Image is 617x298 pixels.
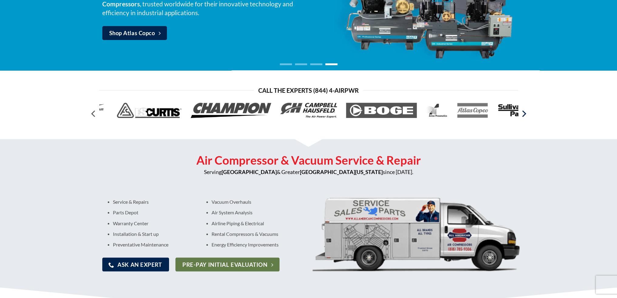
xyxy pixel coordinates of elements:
[212,209,330,215] p: Air System Analysis
[222,169,277,175] strong: [GEOGRAPHIC_DATA]
[212,220,330,226] p: Airline Piping & Electrical
[212,241,330,247] p: Energy Efficiency Improvements
[300,169,383,175] strong: [GEOGRAPHIC_DATA][US_STATE]
[117,260,162,269] span: Ask An Expert
[113,220,192,226] p: Warranty Center
[280,63,292,65] li: Page dot 1
[325,63,337,65] li: Page dot 4
[258,85,359,95] span: Call the Experts (844) 4-AirPwr
[102,26,167,40] a: Shop Atlas Copco
[88,108,99,120] button: Previous
[182,260,267,269] span: Pre-pay Initial Evaluation
[99,153,518,168] h2: Air Compressor & Vacuum Service & Repair
[99,168,518,176] p: Serving & Greater since [DATE].
[113,231,192,236] p: Installation & Start up
[310,63,322,65] li: Page dot 3
[212,199,330,205] p: Vacuum Overhauls
[109,29,155,38] span: Shop Atlas Copco
[113,199,192,205] p: Service & Repairs
[175,257,280,271] a: Pre-pay Initial Evaluation
[295,63,307,65] li: Page dot 2
[102,257,169,271] a: Ask An Expert
[518,108,529,120] button: Next
[113,209,192,215] p: Parts Depot
[212,231,330,236] p: Rental Compressors & Vacuums
[113,241,192,247] p: Preventative Maintenance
